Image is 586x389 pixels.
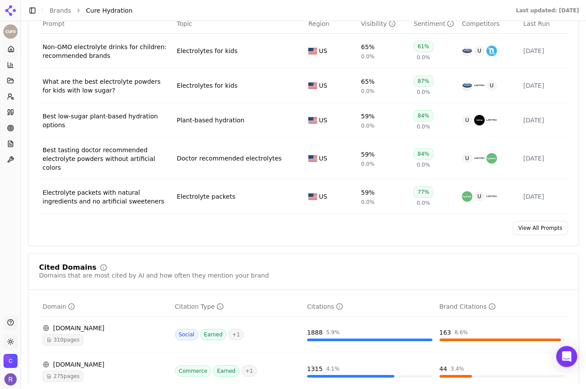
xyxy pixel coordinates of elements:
img: lmnt [474,153,485,164]
span: US [319,192,327,201]
a: Best low-sugar plant-based hydration options [43,112,170,129]
div: Non-GMO electrolyte drinks for children: recommended brands [43,43,170,60]
th: totalCitationCount [304,297,436,317]
span: 0.0% [417,89,430,96]
span: U [462,153,472,164]
div: 84% [414,148,433,160]
div: Citations [307,302,343,311]
span: 0.0% [361,199,375,206]
th: brandMentionRate [357,14,410,34]
a: View All Prompts [513,221,568,235]
th: citationTypes [172,297,304,317]
th: Competitors [458,14,520,34]
span: Earned [213,365,239,377]
span: Region [308,19,329,28]
div: [DATE] [523,81,565,90]
th: domain [39,297,172,317]
button: Current brand: Cure Hydration [4,25,18,39]
div: 77% [414,186,433,198]
img: US flag [308,117,317,124]
span: Topic [177,19,192,28]
th: Region [305,14,357,34]
div: 1888 [307,328,323,337]
div: 1315 [307,364,323,373]
div: 59% [361,188,375,197]
span: + 1 [241,365,257,377]
div: [DATE] [523,116,565,125]
a: Best tasting doctor recommended electrolyte powders without artificial colors [43,146,170,172]
img: lmnt [474,80,485,91]
span: US [319,81,327,90]
span: 0.0% [361,161,375,168]
span: Commerce [175,365,211,377]
span: + 1 [228,329,244,340]
img: Cure Hydration [4,354,18,368]
img: lmnt [486,115,497,125]
span: Last Run [523,19,550,28]
span: U [474,46,485,56]
img: Cure Hydration [4,25,18,39]
div: 163 [439,328,451,337]
img: US flag [308,82,317,89]
th: brandCitationCount [436,297,568,317]
img: US flag [308,155,317,162]
div: [DOMAIN_NAME] [43,324,168,332]
a: Electrolyte packets [177,192,235,201]
span: U [474,191,485,202]
div: 4.1 % [326,365,340,372]
span: 0.0% [417,161,430,168]
div: [DATE] [523,154,565,163]
div: Visibility [361,19,396,28]
img: Ruth Pferdehirt [4,373,17,385]
div: 65% [361,77,375,86]
div: Last updated: [DATE] [516,7,579,14]
div: 84% [414,110,433,121]
th: Prompt [39,14,173,34]
div: 3.4 % [450,365,464,372]
span: 0.0% [417,54,430,61]
span: 275 pages [43,371,83,382]
div: Domains that are most cited by AI and how often they mention your brand [39,271,269,280]
img: nuun [486,46,497,56]
div: 59% [361,150,375,159]
div: [DATE] [523,46,565,55]
span: 0.0% [417,200,430,207]
div: Citation Type [175,302,224,311]
span: 0.0% [417,123,430,130]
div: Doctor recommended electrolytes [177,154,282,163]
span: 0.0% [361,122,375,129]
th: sentiment [410,14,458,34]
a: What are the best electrolyte powders for kids with low sugar? [43,77,170,95]
span: Prompt [43,19,64,28]
span: Cure Hydration [86,6,132,15]
nav: breadcrumb [50,6,498,15]
span: Social [175,329,199,340]
th: Topic [173,14,305,34]
div: Cited Domains [39,264,96,271]
img: pedialyte [462,80,472,91]
div: Brand Citations [439,302,496,311]
img: hydrant [462,191,472,202]
span: U [462,115,472,125]
div: Open Intercom Messenger [556,346,577,367]
img: hydrant [486,153,497,164]
div: 61% [414,41,433,52]
button: Open user button [4,373,17,385]
div: [DATE] [523,192,565,201]
span: Competitors [462,19,500,28]
span: U [486,80,497,91]
span: 0.0% [361,88,375,95]
span: 0.0% [361,53,375,60]
div: 87% [414,75,433,87]
a: Electrolytes for kids [177,46,237,55]
a: Plant-based hydration [177,116,244,125]
div: 65% [361,43,375,51]
span: US [319,116,327,125]
img: US flag [308,48,317,54]
div: Domain [43,302,75,311]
